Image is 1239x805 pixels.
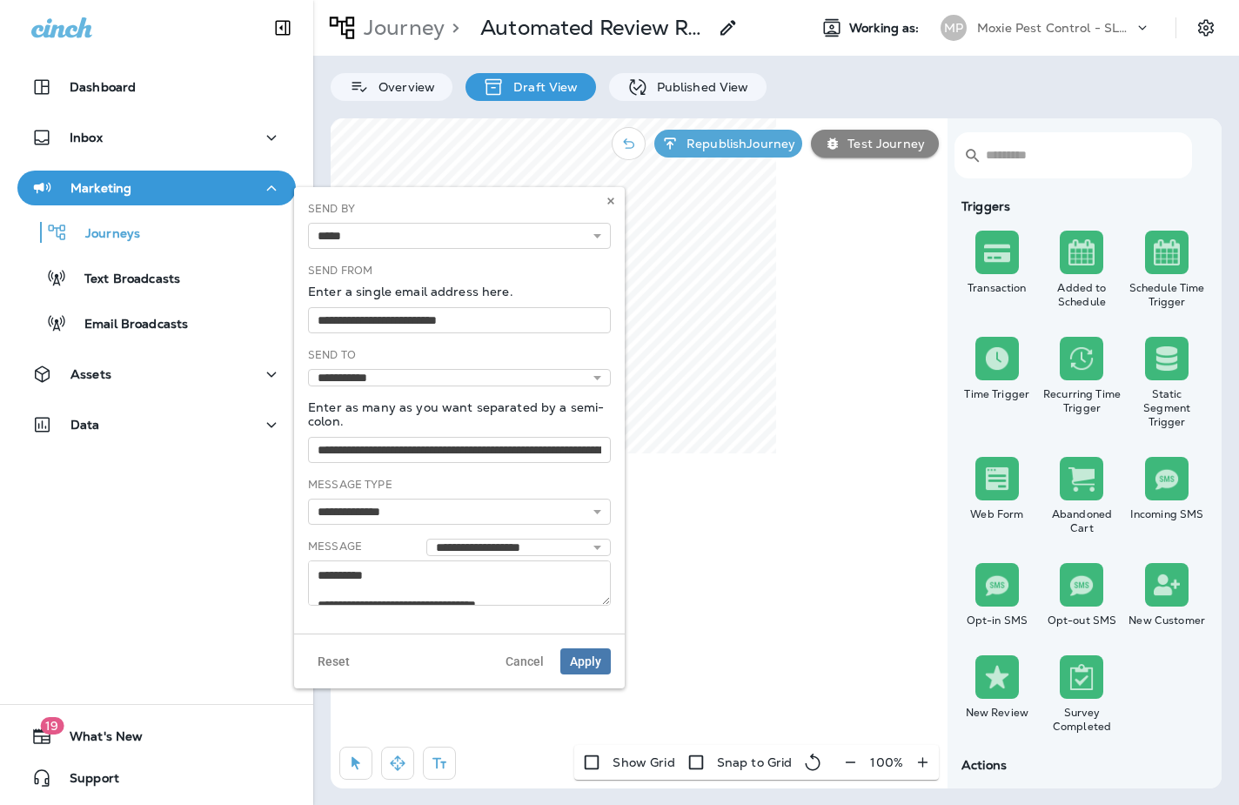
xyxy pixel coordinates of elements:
button: Dashboard [17,70,296,104]
div: Incoming SMS [1128,507,1206,521]
p: Journeys [68,226,140,243]
div: Opt-out SMS [1043,614,1122,627]
div: Opt-in SMS [958,614,1036,627]
button: Journeys [17,214,296,251]
p: Marketing [70,181,131,195]
button: Apply [560,648,611,674]
p: Enter a single email address here. [308,285,611,299]
div: Transaction [958,281,1036,295]
button: Inbox [17,120,296,155]
button: Support [17,761,296,795]
p: Email Broadcasts [67,317,188,333]
button: Cancel [496,648,553,674]
button: RepublishJourney [654,130,802,158]
p: Snap to Grid [717,755,793,769]
div: Survey Completed [1043,706,1122,734]
button: 19What's New [17,719,296,754]
div: New Customer [1128,614,1206,627]
div: Actions [954,758,1209,772]
button: Email Broadcasts [17,305,296,341]
div: Static Segment Trigger [1128,387,1206,429]
div: Triggers [954,199,1209,213]
p: Published View [648,80,749,94]
p: Assets [70,367,111,381]
label: Message Type [308,478,392,492]
div: Abandoned Cart [1043,507,1122,535]
p: Moxie Pest Control - SLC STG PHL [977,21,1134,35]
button: Data [17,407,296,442]
div: Schedule Time Trigger [1128,281,1206,309]
p: Show Grid [613,755,674,769]
button: Marketing [17,171,296,205]
button: Text Broadcasts [17,259,296,296]
span: 19 [40,717,64,735]
span: Reset [318,655,350,667]
p: Overview [370,80,435,94]
p: Data [70,418,100,432]
span: Apply [570,655,601,667]
p: Republish Journey [680,137,795,151]
div: Added to Schedule [1043,281,1122,309]
span: Cancel [506,655,544,667]
label: Send By [308,202,355,216]
button: Settings [1190,12,1222,44]
div: Web Form [958,507,1036,521]
button: Collapse Sidebar [258,10,307,45]
p: 100 % [870,755,903,769]
p: Draft View [505,80,578,94]
button: Reset [308,648,359,674]
p: Enter as many as you want separated by a semi-colon. [308,400,611,428]
label: Message [308,540,362,553]
div: MP [941,15,967,41]
p: Inbox [70,131,103,144]
div: New Review [958,706,1036,720]
label: Send To [308,348,356,362]
div: Recurring Time Trigger [1043,387,1122,415]
span: What's New [52,729,143,750]
button: Test Journey [811,130,939,158]
button: Assets [17,357,296,392]
span: Working as: [849,21,923,36]
p: Text Broadcasts [67,272,180,288]
span: Support [52,771,119,792]
p: > [445,15,459,41]
p: Test Journey [841,137,925,151]
label: Send From [308,264,372,278]
p: Journey [357,15,445,41]
div: Time Trigger [958,387,1036,401]
p: Automated Review Response - Moxie Advisors [480,15,707,41]
p: Dashboard [70,80,136,94]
